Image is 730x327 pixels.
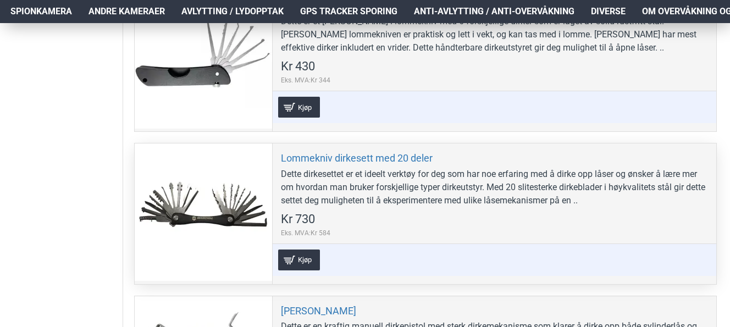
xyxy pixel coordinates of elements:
[10,5,72,18] span: Spionkamera
[281,152,433,164] a: Lommekniv dirkesett med 20 deler
[591,5,626,18] span: Diverse
[181,5,284,18] span: Avlytting / Lydopptak
[281,168,708,207] div: Dette dirkesettet er et ideelt verktøy for deg som har noe erfaring med å dirke opp låser og ønsk...
[295,104,314,111] span: Kjøp
[414,5,574,18] span: Anti-avlytting / Anti-overvåkning
[300,5,397,18] span: GPS Tracker Sporing
[295,256,314,263] span: Kjøp
[281,213,315,225] span: Kr 730
[281,228,330,238] span: Eks. MVA:Kr 584
[281,304,356,317] a: [PERSON_NAME]
[281,75,330,85] span: Eks. MVA:Kr 344
[281,15,708,54] div: Dette er et [PERSON_NAME] i lommekniv med 6 forskjellige dirker som er laget av solid rustfritt s...
[281,60,315,73] span: Kr 430
[135,143,272,281] a: Lommekniv dirkesett med 20 deler
[89,5,165,18] span: Andre kameraer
